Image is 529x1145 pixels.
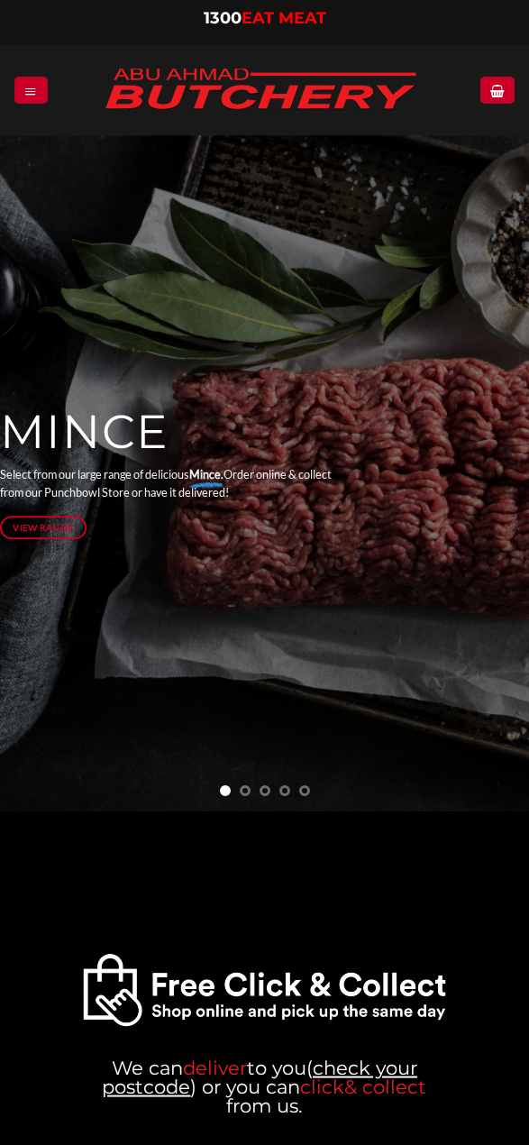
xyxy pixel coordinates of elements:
li: Page dot 3 [260,785,270,796]
span: deliver [183,1057,247,1079]
a: & colle [344,1076,407,1098]
a: check your postcode [102,1057,417,1098]
a: deliverto you [183,1057,306,1079]
a: 1300EAT MEAT [204,8,326,28]
a: ct [407,1076,426,1098]
li: Page dot 1 [220,785,231,796]
h3: We can ( ) or you can from us. [82,1058,447,1115]
li: Page dot 5 [299,785,310,796]
li: Page dot 2 [240,785,251,796]
a: View cart [480,77,514,103]
a: click [300,1076,344,1098]
span: EAT MEAT [242,8,326,28]
img: Abu Ahmad Butchery Punchbowl [82,952,447,1027]
img: Abu Ahmad Butchery [89,56,432,124]
span: View Range [13,520,73,535]
a: Menu [14,77,47,103]
span: 1300 [204,8,242,28]
li: Page dot 4 [279,785,290,796]
a: Abu-Ahmad-Butchery-Sydney-Online-Halal-Butcher-click and collect your meat punchbowl [82,952,447,1027]
strong: Mince. [189,467,223,481]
